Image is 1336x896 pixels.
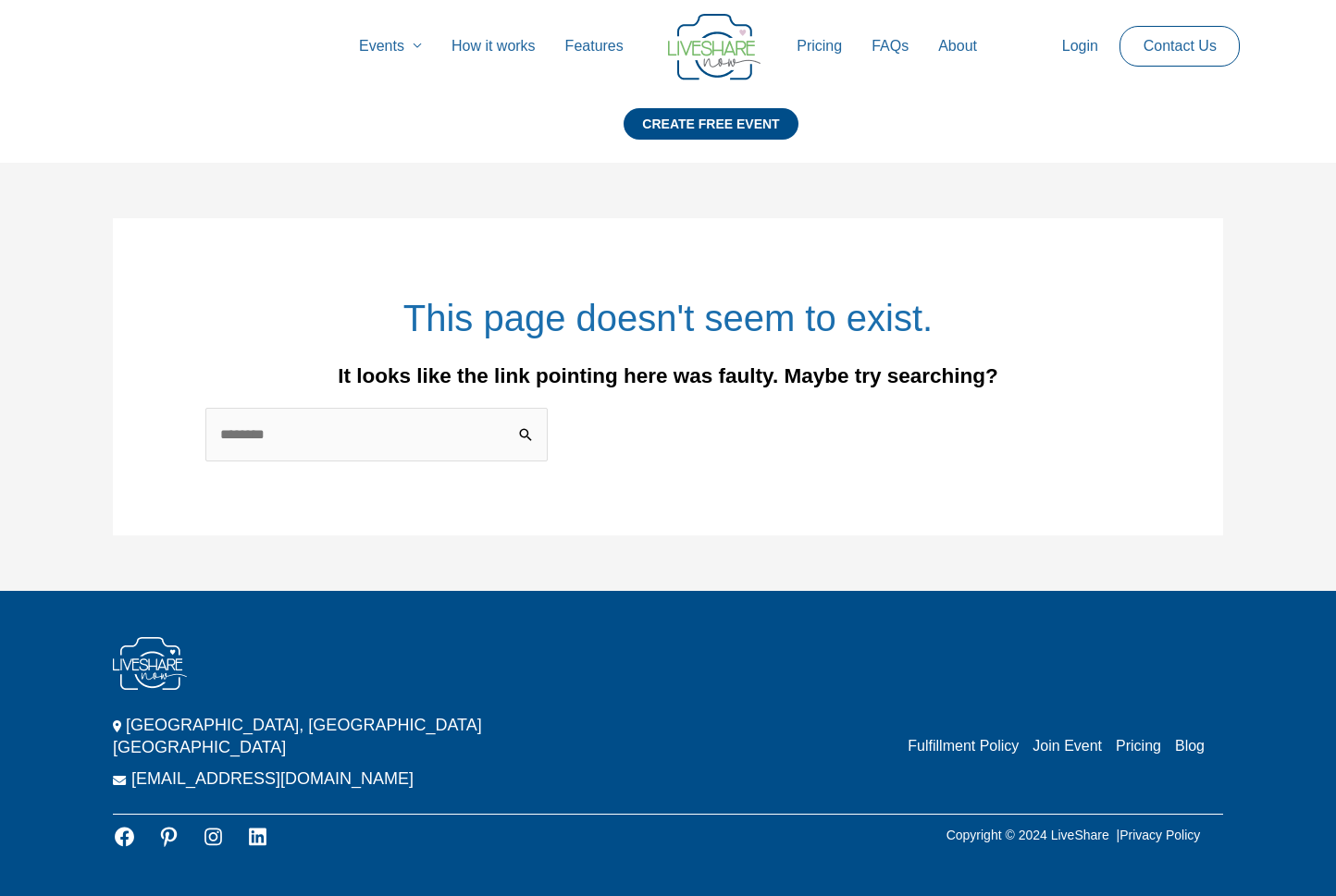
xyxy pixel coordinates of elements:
a: Fulfillment Policy [908,738,1019,754]
p: Copyright © 2024 LiveShare | [923,824,1223,846]
h1: This page doesn't seem to exist. [205,292,1131,344]
a: [EMAIL_ADDRESS][DOMAIN_NAME] [131,769,414,788]
div: It looks like the link pointing here was faulty. Maybe try searching? [205,365,1131,387]
a: About [923,17,992,76]
a: Pricing [1116,738,1161,754]
img: Location Icon [113,720,121,732]
div: CREATE FREE EVENT [624,108,798,140]
nav: Menu [894,735,1205,757]
a: FAQs [857,17,923,76]
img: LiveShare Logo [113,637,187,691]
a: Features [550,17,638,76]
img: Email Icon [113,776,127,785]
a: Contact Us [1129,27,1231,66]
a: Login [1047,17,1113,76]
a: Join Event [1033,738,1102,754]
a: Blog [1175,738,1205,754]
a: Events [344,17,437,76]
a: Privacy Policy [1120,828,1200,842]
a: Pricing [782,17,857,76]
p: [GEOGRAPHIC_DATA], [GEOGRAPHIC_DATA] [GEOGRAPHIC_DATA] [113,714,594,758]
a: How it works [437,17,550,76]
a: CREATE FREE EVENT [624,108,798,163]
img: LiveShare logo - Capture & Share Event Memories [668,14,761,80]
nav: Site Navigation [32,17,1304,76]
